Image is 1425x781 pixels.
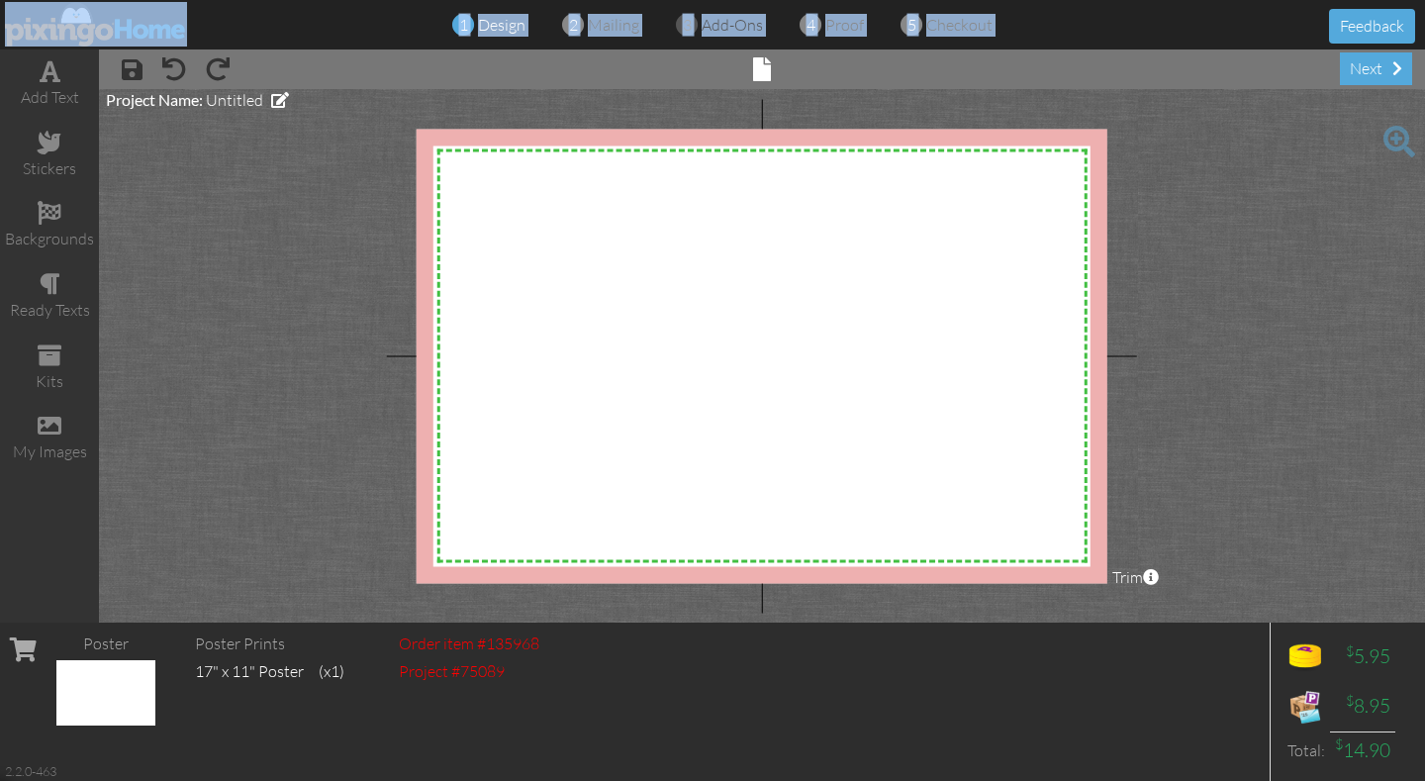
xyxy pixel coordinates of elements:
[195,633,359,655] div: Poster Prints
[1346,692,1354,709] sup: $
[399,660,539,683] div: Project #75089
[825,15,864,35] span: proof
[399,633,539,655] div: Order item #135968
[926,15,993,35] span: checkout
[907,14,916,37] span: 5
[1335,735,1343,752] sup: $
[1281,732,1330,769] td: Total:
[1330,682,1395,732] td: 8.95
[319,660,359,683] td: (x1)
[1285,637,1325,677] img: points-icon.png
[588,15,639,35] span: mailing
[56,633,155,655] div: Poster
[1330,633,1395,682] td: 5.95
[1346,642,1354,659] sup: $
[195,660,319,683] td: 17" x 11" Poster
[478,15,525,35] span: design
[702,15,763,35] span: add-ons
[807,14,815,37] span: 4
[1329,9,1415,44] button: Feedback
[1340,52,1412,85] div: next
[1112,566,1159,589] span: Trim
[569,14,578,37] span: 2
[206,90,263,110] span: Untitled
[459,14,468,37] span: 1
[106,90,203,109] span: Project Name:
[56,660,155,726] img: 135968-1-1758395645472-13ac4eeb332a7e9d-qa.jpg
[1330,732,1395,769] td: 14.90
[5,2,187,47] img: pixingo logo
[1285,687,1325,727] img: expense-icon.png
[5,762,56,780] div: 2.2.0-463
